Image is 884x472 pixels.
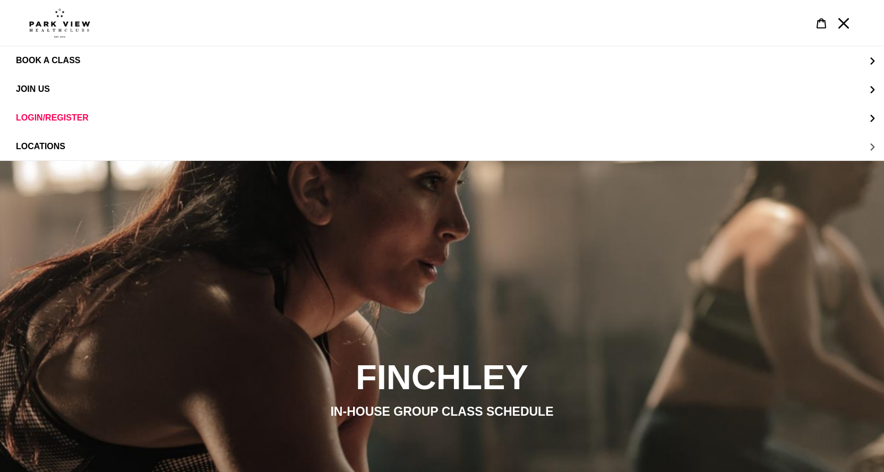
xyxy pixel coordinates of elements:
[16,142,65,151] span: LOCATIONS
[832,12,855,35] button: Menu
[330,405,553,418] span: IN-HOUSE GROUP CLASS SCHEDULE
[16,56,80,65] span: BOOK A CLASS
[29,8,90,38] img: Park view health clubs is a gym near you.
[153,357,732,398] h2: FINCHLEY
[16,84,50,94] span: JOIN US
[16,113,89,123] span: LOGIN/REGISTER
